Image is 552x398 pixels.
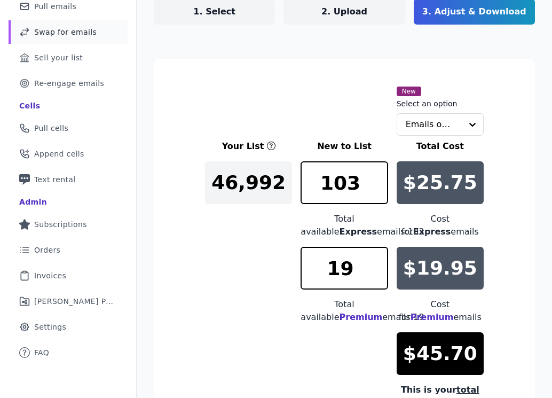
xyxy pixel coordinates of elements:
[9,20,128,44] a: Swap for emails
[34,52,83,63] span: Sell your list
[9,142,128,166] a: Append cells
[34,322,66,332] span: Settings
[34,296,115,307] span: [PERSON_NAME] Performance
[301,140,388,153] h3: New to List
[34,1,76,12] span: Pull emails
[34,123,68,134] span: Pull cells
[9,290,128,313] a: [PERSON_NAME] Performance
[34,245,60,255] span: Orders
[397,98,458,109] label: Select an option
[34,270,66,281] span: Invoices
[397,87,421,96] span: New
[301,213,388,238] div: Total available emails: 103
[340,227,377,237] span: Express
[34,149,84,159] span: Append cells
[222,140,264,153] h3: Your List
[397,213,484,238] div: Cost for emails
[9,238,128,262] a: Orders
[211,172,286,193] p: 46,992
[9,264,128,287] a: Invoices
[422,5,526,18] p: 3. Adjust & Download
[321,5,367,18] p: 2. Upload
[403,343,477,364] p: $45.70
[403,257,477,279] p: $19.95
[9,116,128,140] a: Pull cells
[19,100,40,111] div: Cells
[9,213,128,236] a: Subscriptions
[9,72,128,95] a: Re-engage emails
[34,78,104,89] span: Re-engage emails
[34,347,49,358] span: FAQ
[34,174,76,185] span: Text rental
[34,27,97,37] span: Swap for emails
[397,140,484,153] h3: Total Cost
[193,5,235,18] p: 1. Select
[34,219,87,230] span: Subscriptions
[403,172,477,193] p: $25.75
[9,168,128,191] a: Text rental
[397,298,484,324] div: Cost for emails
[301,298,388,324] div: Total available emails: 19
[411,312,454,322] span: Premium
[9,315,128,339] a: Settings
[9,46,128,69] a: Sell your list
[9,341,128,364] a: FAQ
[340,312,383,322] span: Premium
[413,227,451,237] span: Express
[19,197,47,207] div: Admin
